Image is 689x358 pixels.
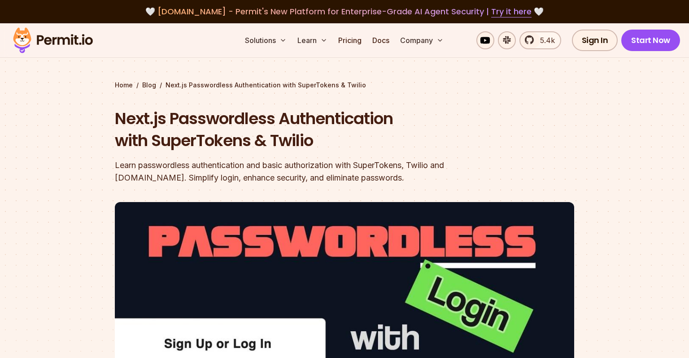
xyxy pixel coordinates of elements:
[397,31,447,49] button: Company
[335,31,365,49] a: Pricing
[241,31,290,49] button: Solutions
[491,6,532,17] a: Try it here
[22,5,667,18] div: 🤍 🤍
[369,31,393,49] a: Docs
[115,159,459,184] div: Learn passwordless authentication and basic authorization with SuperTokens, Twilio and [DOMAIN_NA...
[115,81,133,90] a: Home
[115,108,459,152] h1: Next.js Passwordless Authentication with SuperTokens & Twilio
[157,6,532,17] span: [DOMAIN_NAME] - Permit's New Platform for Enterprise-Grade AI Agent Security |
[142,81,156,90] a: Blog
[115,81,574,90] div: / /
[572,30,618,51] a: Sign In
[535,35,555,46] span: 5.4k
[621,30,680,51] a: Start Now
[9,25,97,56] img: Permit logo
[519,31,561,49] a: 5.4k
[294,31,331,49] button: Learn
